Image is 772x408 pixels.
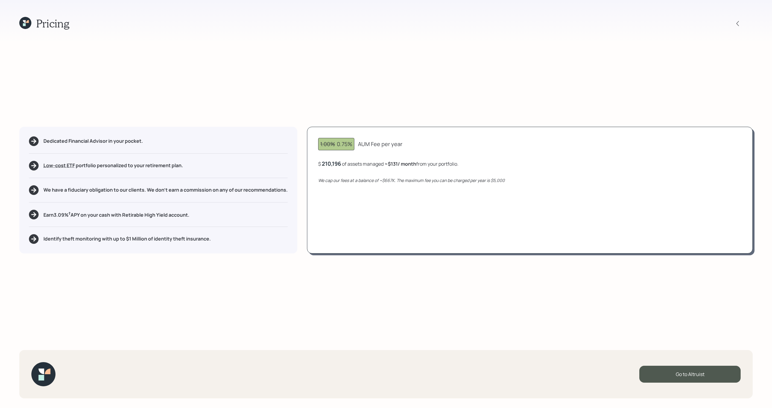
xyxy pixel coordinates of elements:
[320,140,335,148] span: 1.00%
[322,160,341,167] div: 210,196
[43,211,189,218] h5: Earn 3.09 % APY on your cash with Retirable High Yield account.
[63,357,140,402] iframe: Customer reviews powered by Trustpilot
[388,161,416,167] b: $131 / month
[43,163,183,168] h5: portfolio personalized to your retirement plan.
[358,140,402,148] div: AUM Fee per year
[43,187,288,193] h5: We have a fiduciary obligation to our clients. We don't earn a commission on any of our recommend...
[639,366,741,383] div: Go to Altruist
[43,162,75,169] span: Low-cost ETF
[68,211,71,216] sup: †
[318,160,458,167] div: $ of assets managed ≈ from your portfolio .
[36,17,69,30] h1: Pricing
[318,177,505,183] i: We cap our fees at a balance of ~$667K. The maximum fee you can be charged per year is $5,000
[320,140,352,148] div: 0.75%
[43,138,143,144] h5: Dedicated Financial Advisor in your pocket.
[43,236,211,242] h5: Identify theft monitoring with up to $1 Million of identity theft insurance.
